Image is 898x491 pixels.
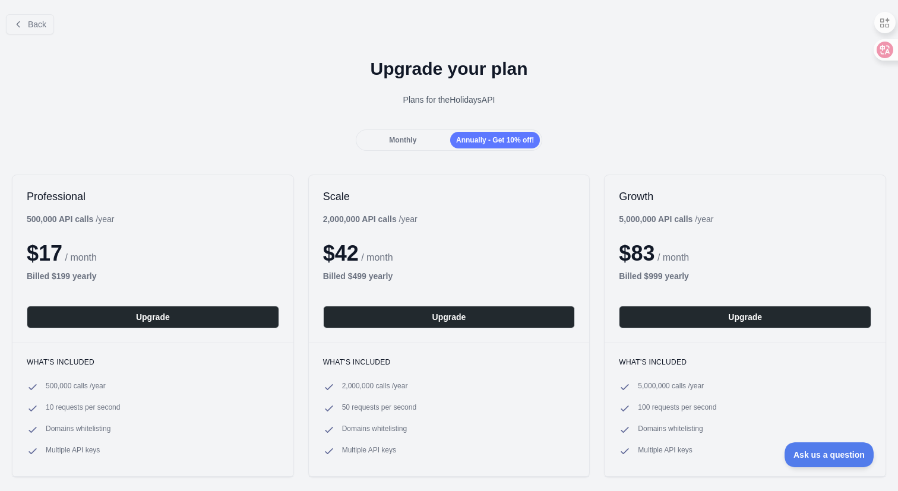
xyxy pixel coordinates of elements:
iframe: Toggle Customer Support [785,442,874,467]
div: / year [619,213,713,225]
div: / year [323,213,418,225]
span: $ 42 [323,241,359,265]
h2: Growth [619,189,871,204]
b: 5,000,000 API calls [619,214,693,224]
span: $ 83 [619,241,654,265]
b: 2,000,000 API calls [323,214,397,224]
h2: Scale [323,189,576,204]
